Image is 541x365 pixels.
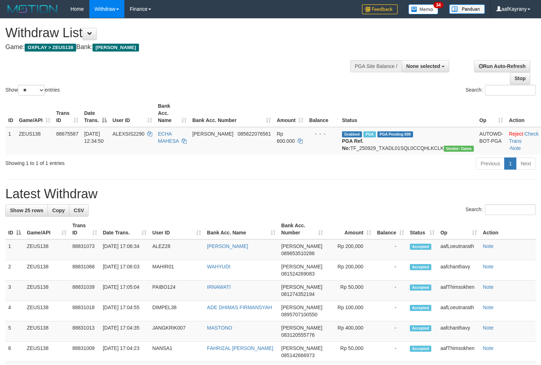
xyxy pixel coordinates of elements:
[24,260,69,281] td: ZEUS138
[100,321,150,342] td: [DATE] 17:04:35
[483,243,493,249] a: Note
[363,131,376,137] span: Marked by aafpengsreynich
[24,239,69,260] td: ZEUS138
[10,208,43,213] span: Show 25 rows
[374,301,407,321] td: -
[483,264,493,269] a: Note
[449,4,485,14] img: panduan.png
[281,345,322,351] span: [PERSON_NAME]
[374,342,407,362] td: -
[410,346,431,352] span: Accepted
[326,342,374,362] td: Rp 50,000
[281,312,317,317] span: Copy 0895707100550 to clipboard
[5,342,24,362] td: 6
[433,2,443,8] span: 34
[350,60,402,72] div: PGA Site Balance /
[326,301,374,321] td: Rp 100,000
[149,301,204,321] td: DIMPEL38
[342,138,363,151] b: PGA Ref. No:
[5,127,16,155] td: 1
[93,44,139,52] span: [PERSON_NAME]
[149,219,204,239] th: User ID: activate to sort column ascending
[281,284,322,290] span: [PERSON_NAME]
[281,250,314,256] span: Copy 089653510286 to clipboard
[84,131,104,144] span: [DATE] 12:34:50
[100,301,150,321] td: [DATE] 17:04:55
[408,4,438,14] img: Button%20Memo.svg
[149,342,204,362] td: NANSA1
[69,301,100,321] td: 88831018
[374,219,407,239] th: Balance: activate to sort column ascending
[24,321,69,342] td: ZEUS138
[377,131,413,137] span: PGA Pending
[437,321,480,342] td: aafchanthavy
[100,239,150,260] td: [DATE] 17:06:34
[281,352,314,358] span: Copy 085142666973 to clipboard
[362,4,398,14] img: Feedback.jpg
[69,281,100,301] td: 88831039
[410,325,431,331] span: Accepted
[277,131,295,144] span: Rp 600.000
[207,345,273,351] a: FAHRIZAL [PERSON_NAME]
[48,204,69,216] a: Copy
[339,99,477,127] th: Status
[56,131,78,137] span: 88675587
[5,301,24,321] td: 4
[207,264,230,269] a: WAHYUDI
[149,281,204,301] td: PAIBO124
[410,264,431,270] span: Accepted
[69,219,100,239] th: Trans ID: activate to sort column ascending
[374,321,407,342] td: -
[466,204,536,215] label: Search:
[504,157,516,170] a: 1
[24,342,69,362] td: ZEUS138
[437,239,480,260] td: aafLoeutnarath
[281,264,322,269] span: [PERSON_NAME]
[25,44,76,52] span: OXPLAY > ZEUS138
[326,260,374,281] td: Rp 200,000
[113,131,145,137] span: ALEXSIS2290
[5,4,60,14] img: MOTION_logo.png
[5,321,24,342] td: 5
[477,99,506,127] th: Op: activate to sort column ascending
[24,219,69,239] th: Game/API: activate to sort column ascending
[149,321,204,342] td: JANGKRIK007
[69,239,100,260] td: 88831073
[402,60,449,72] button: None selected
[5,281,24,301] td: 3
[374,281,407,301] td: -
[483,325,493,331] a: Note
[483,345,493,351] a: Note
[69,342,100,362] td: 88831009
[309,130,336,137] div: - - -
[281,325,322,331] span: [PERSON_NAME]
[474,60,530,72] a: Run Auto-Refresh
[238,131,271,137] span: Copy 085822076561 to clipboard
[149,260,204,281] td: MAHIR01
[485,204,536,215] input: Search:
[16,99,53,127] th: Game/API: activate to sort column ascending
[16,127,53,155] td: ZEUS138
[374,260,407,281] td: -
[100,342,150,362] td: [DATE] 17:04:23
[326,219,374,239] th: Amount: activate to sort column ascending
[18,85,45,96] select: Showentries
[53,99,81,127] th: Trans ID: activate to sort column ascending
[281,243,322,249] span: [PERSON_NAME]
[483,284,493,290] a: Note
[326,239,374,260] td: Rp 200,000
[5,187,536,201] h1: Latest Withdraw
[274,99,306,127] th: Amount: activate to sort column ascending
[74,208,84,213] span: CSV
[516,157,536,170] a: Next
[281,332,314,338] span: Copy 083120555776 to clipboard
[437,219,480,239] th: Op: activate to sort column ascending
[110,99,155,127] th: User ID: activate to sort column ascending
[5,260,24,281] td: 2
[278,219,326,239] th: Bank Acc. Number: activate to sort column ascending
[281,271,314,277] span: Copy 081524269083 to clipboard
[100,260,150,281] td: [DATE] 17:06:03
[5,85,60,96] label: Show entries
[207,325,232,331] a: MASTONO
[510,72,530,84] a: Stop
